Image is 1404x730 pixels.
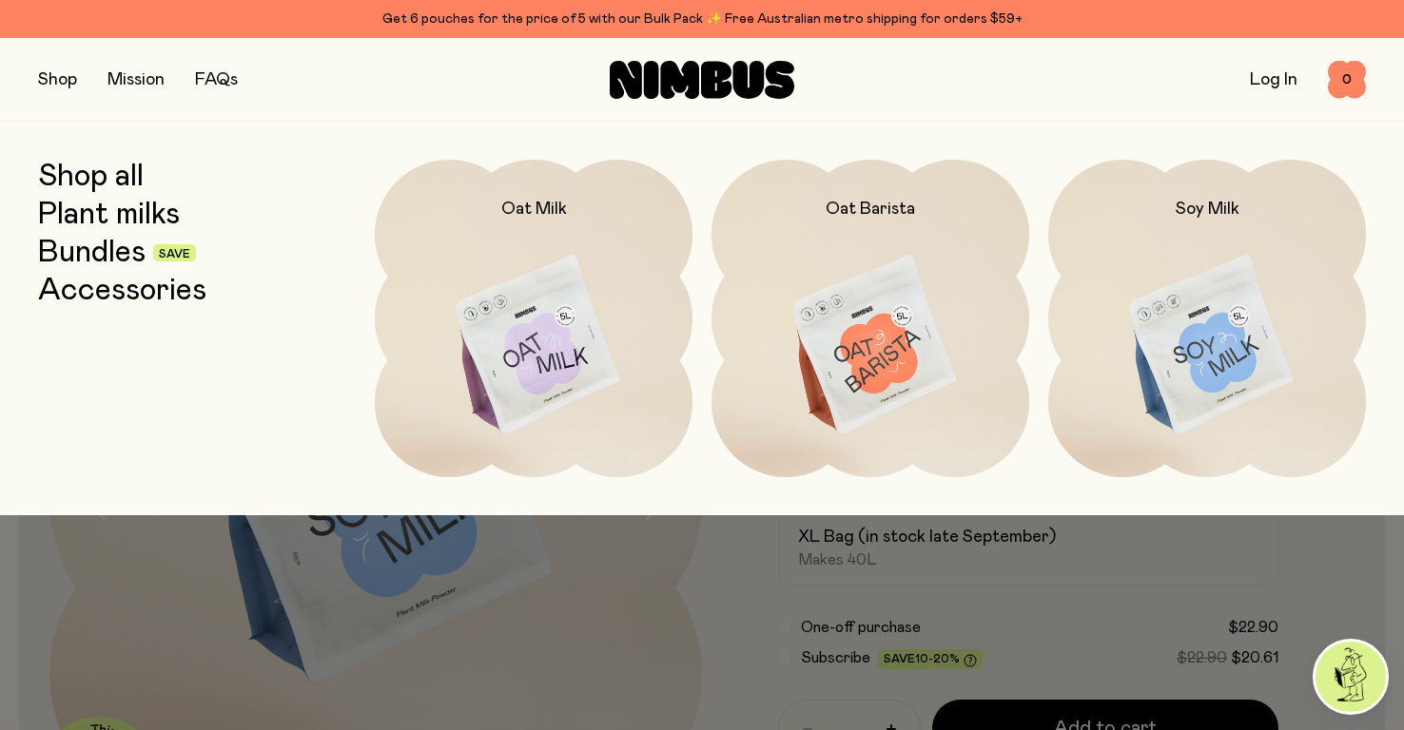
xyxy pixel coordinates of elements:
h2: Soy Milk [1176,198,1239,221]
span: Save [159,248,190,259]
a: Soy Milk [1048,160,1366,477]
a: Plant milks [38,198,180,232]
a: Oat Milk [375,160,692,477]
a: Mission [107,71,165,88]
h2: Oat Milk [501,198,567,221]
h2: Oat Barista [826,198,915,221]
a: Oat Barista [712,160,1029,477]
img: agent [1316,642,1386,712]
a: Shop all [38,160,144,194]
a: Bundles [38,236,146,270]
a: FAQs [195,71,238,88]
div: Get 6 pouches for the price of 5 with our Bulk Pack ✨ Free Australian metro shipping for orders $59+ [38,8,1366,30]
a: Accessories [38,274,206,308]
button: 0 [1328,61,1366,99]
a: Log In [1250,71,1297,88]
